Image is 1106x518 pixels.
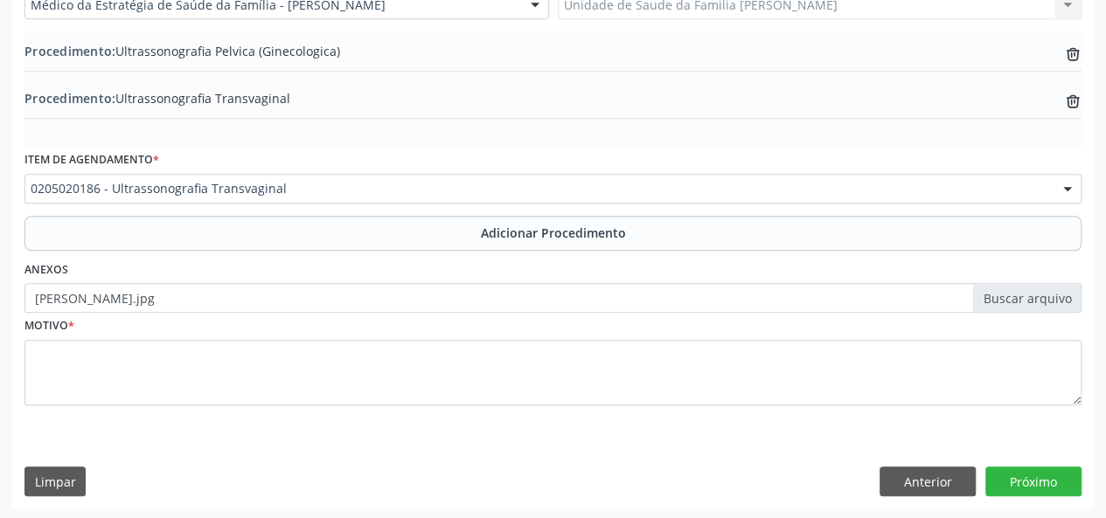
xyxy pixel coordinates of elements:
span: Ultrassonografia Pelvica (Ginecologica) [24,42,340,60]
button: Próximo [985,466,1082,496]
label: Anexos [24,257,68,284]
span: Procedimento: [24,90,115,107]
span: Ultrassonografia Transvaginal [24,89,290,107]
span: Procedimento: [24,43,115,59]
button: Adicionar Procedimento [24,216,1082,251]
button: Anterior [880,466,976,496]
button: Limpar [24,466,86,496]
label: Motivo [24,313,74,340]
label: Item de agendamento [24,147,159,174]
span: Adicionar Procedimento [481,224,626,242]
span: 0205020186 - Ultrassonografia Transvaginal [31,180,1046,197]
